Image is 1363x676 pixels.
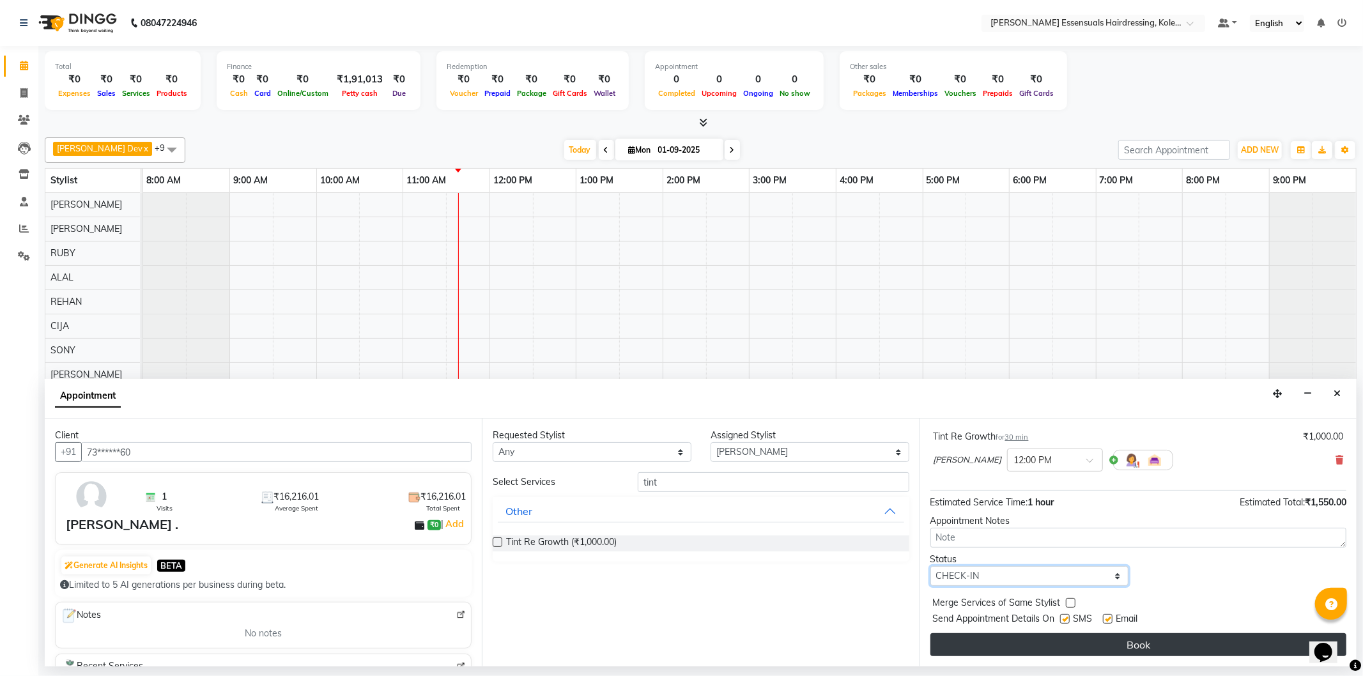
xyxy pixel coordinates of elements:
div: ₹0 [94,72,119,87]
small: for [996,433,1029,442]
div: ₹0 [447,72,481,87]
button: +91 [55,442,82,462]
span: Email [1116,612,1138,628]
div: Tint Re Growth [934,430,1029,443]
div: [PERSON_NAME] . [66,515,178,534]
span: Appointment [55,385,121,408]
a: 4:00 PM [836,171,877,190]
b: 08047224946 [141,5,197,41]
span: BETA [157,560,185,572]
a: 6:00 PM [1010,171,1050,190]
div: ₹0 [941,72,980,87]
a: Add [443,516,466,532]
a: 8:00 PM [1183,171,1223,190]
button: Book [930,633,1346,656]
a: x [142,143,148,153]
span: Due [389,89,409,98]
div: ₹0 [251,72,274,87]
div: Appointment [655,61,813,72]
input: 2025-09-01 [654,141,718,160]
span: Stylist [50,174,77,186]
div: ₹0 [55,72,94,87]
div: ₹0 [227,72,251,87]
div: Requested Stylist [493,429,691,442]
img: Hairdresser.png [1124,452,1139,468]
div: ₹0 [1016,72,1057,87]
div: ₹0 [980,72,1016,87]
div: ₹0 [850,72,889,87]
div: 0 [655,72,698,87]
span: SONY [50,344,75,356]
span: Package [514,89,550,98]
div: ₹1,91,013 [332,72,388,87]
span: No show [776,89,813,98]
a: 9:00 AM [230,171,271,190]
span: ₹16,216.01 [420,490,466,503]
div: Other sales [850,61,1057,72]
input: Search by Name/Mobile/Email/Code [81,442,472,462]
a: 2:00 PM [663,171,704,190]
span: Voucher [447,89,481,98]
a: 9:00 PM [1270,171,1310,190]
span: Prepaids [980,89,1016,98]
span: Send Appointment Details On [933,612,1055,628]
div: 0 [776,72,813,87]
a: 12:00 PM [490,171,535,190]
span: [PERSON_NAME] [50,199,122,210]
a: 1:00 PM [576,171,617,190]
div: Client [55,429,472,442]
span: Online/Custom [274,89,332,98]
span: Expenses [55,89,94,98]
iframe: chat widget [1309,625,1350,663]
span: Upcoming [698,89,740,98]
div: 0 [740,72,776,87]
span: Completed [655,89,698,98]
span: Average Spent [275,503,318,513]
div: ₹0 [514,72,550,87]
span: Visits [157,503,173,513]
span: Tint Re Growth (₹1,000.00) [506,535,617,551]
div: Limited to 5 AI generations per business during beta. [60,578,466,592]
div: ₹0 [481,72,514,87]
div: ₹0 [590,72,619,87]
span: 1 [162,490,167,503]
span: Sales [94,89,119,98]
span: Recent Services [61,659,143,675]
div: Redemption [447,61,619,72]
span: CIJA [50,320,69,332]
div: Assigned Stylist [711,429,909,442]
span: ADD NEW [1241,145,1279,155]
span: Ongoing [740,89,776,98]
a: 5:00 PM [923,171,964,190]
span: [PERSON_NAME] [50,223,122,234]
span: [PERSON_NAME] Dev [57,143,142,153]
div: Total [55,61,190,72]
span: Estimated Total: [1240,496,1305,508]
span: Packages [850,89,889,98]
span: Vouchers [941,89,980,98]
a: 10:00 AM [317,171,363,190]
img: avatar [73,478,110,515]
span: [PERSON_NAME] [50,369,122,380]
div: Appointment Notes [930,514,1346,528]
span: Memberships [889,89,941,98]
span: Notes [61,608,101,624]
span: 1 hour [1028,496,1054,508]
div: Status [930,553,1129,566]
span: 30 min [1005,433,1029,442]
span: Wallet [590,89,619,98]
div: 0 [698,72,740,87]
span: Gift Cards [1016,89,1057,98]
a: 11:00 AM [403,171,449,190]
span: Gift Cards [550,89,590,98]
div: ₹0 [153,72,190,87]
img: logo [33,5,120,41]
span: ₹1,550.00 [1305,496,1346,508]
span: Prepaid [481,89,514,98]
input: Search Appointment [1118,140,1230,160]
span: ₹16,216.01 [273,490,319,503]
span: Card [251,89,274,98]
span: Services [119,89,153,98]
span: Mon [626,145,654,155]
button: Generate AI Insights [61,557,151,574]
